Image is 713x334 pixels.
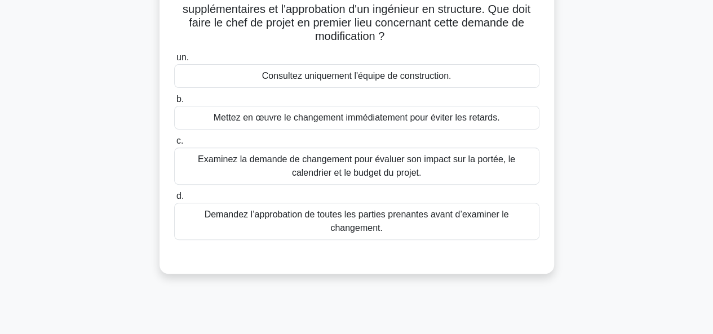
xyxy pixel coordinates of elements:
font: Mettez en œuvre le changement immédiatement pour éviter les retards. [214,113,500,122]
font: un. [176,52,189,62]
font: d. [176,191,184,201]
font: c. [176,136,183,145]
font: Examinez la demande de changement pour évaluer son impact sur la portée, le calendrier et le budg... [198,154,515,177]
font: Consultez uniquement l'équipe de construction. [262,71,451,81]
font: Demandez l’approbation de toutes les parties prenantes avant d’examiner le changement. [205,210,509,233]
font: b. [176,94,184,104]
